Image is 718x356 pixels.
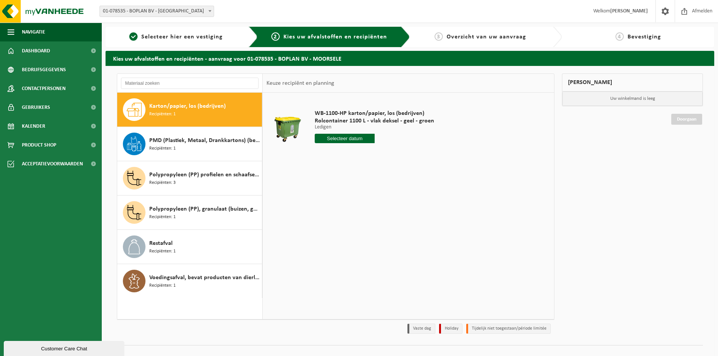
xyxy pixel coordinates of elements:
span: Restafval [149,239,173,248]
button: Karton/papier, los (bedrijven) Recipiënten: 1 [117,93,262,127]
div: Keuze recipiënt en planning [263,74,338,93]
span: Polypropyleen (PP) profielen en schaafsel, geel (Boplan) [149,170,260,179]
button: Polypropyleen (PP), granulaat (buizen, gekleurd, Boplan) Recipiënten: 1 [117,196,262,230]
span: Navigatie [22,23,45,41]
span: Recipiënten: 1 [149,111,176,118]
span: Polypropyleen (PP), granulaat (buizen, gekleurd, Boplan) [149,205,260,214]
span: Bevestiging [628,34,661,40]
button: PMD (Plastiek, Metaal, Drankkartons) (bedrijven) Recipiënten: 1 [117,127,262,161]
span: Bedrijfsgegevens [22,60,66,79]
span: Overzicht van uw aanvraag [447,34,526,40]
h2: Kies uw afvalstoffen en recipiënten - aanvraag voor 01-078535 - BOPLAN BV - MOORSELE [106,51,714,66]
li: Tijdelijk niet toegestaan/période limitée [466,324,551,334]
button: Polypropyleen (PP) profielen en schaafsel, geel (Boplan) Recipiënten: 3 [117,161,262,196]
div: [PERSON_NAME] [562,73,703,92]
span: Kalender [22,117,45,136]
iframe: chat widget [4,339,126,356]
span: Recipiënten: 1 [149,282,176,289]
li: Vaste dag [407,324,435,334]
button: Voedingsafval, bevat producten van dierlijke oorsprong, onverpakt, categorie 3 Recipiënten: 1 [117,264,262,298]
span: 4 [615,32,624,41]
a: 1Selecteer hier een vestiging [109,32,243,41]
a: Doorgaan [671,114,702,125]
span: Recipiënten: 3 [149,179,176,186]
li: Holiday [439,324,462,334]
span: Recipiënten: 1 [149,145,176,152]
span: 2 [271,32,280,41]
span: 3 [435,32,443,41]
span: 01-078535 - BOPLAN BV - MOORSELE [100,6,214,17]
span: Gebruikers [22,98,50,117]
span: Rolcontainer 1100 L - vlak deksel - geel - groen [315,117,434,125]
span: Karton/papier, los (bedrijven) [149,102,226,111]
span: Recipiënten: 1 [149,248,176,255]
span: Acceptatievoorwaarden [22,154,83,173]
span: Kies uw afvalstoffen en recipiënten [283,34,387,40]
span: 1 [129,32,138,41]
span: Recipiënten: 1 [149,214,176,221]
p: Ledigen [315,125,434,130]
strong: [PERSON_NAME] [610,8,648,14]
span: PMD (Plastiek, Metaal, Drankkartons) (bedrijven) [149,136,260,145]
span: Voedingsafval, bevat producten van dierlijke oorsprong, onverpakt, categorie 3 [149,273,260,282]
input: Selecteer datum [315,134,375,143]
input: Materiaal zoeken [121,78,259,89]
button: Restafval Recipiënten: 1 [117,230,262,264]
span: Product Shop [22,136,56,154]
span: WB-1100-HP karton/papier, los (bedrijven) [315,110,434,117]
span: Dashboard [22,41,50,60]
span: Contactpersonen [22,79,66,98]
p: Uw winkelmand is leeg [562,92,703,106]
span: Selecteer hier een vestiging [141,34,223,40]
span: 01-078535 - BOPLAN BV - MOORSELE [100,6,214,17]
